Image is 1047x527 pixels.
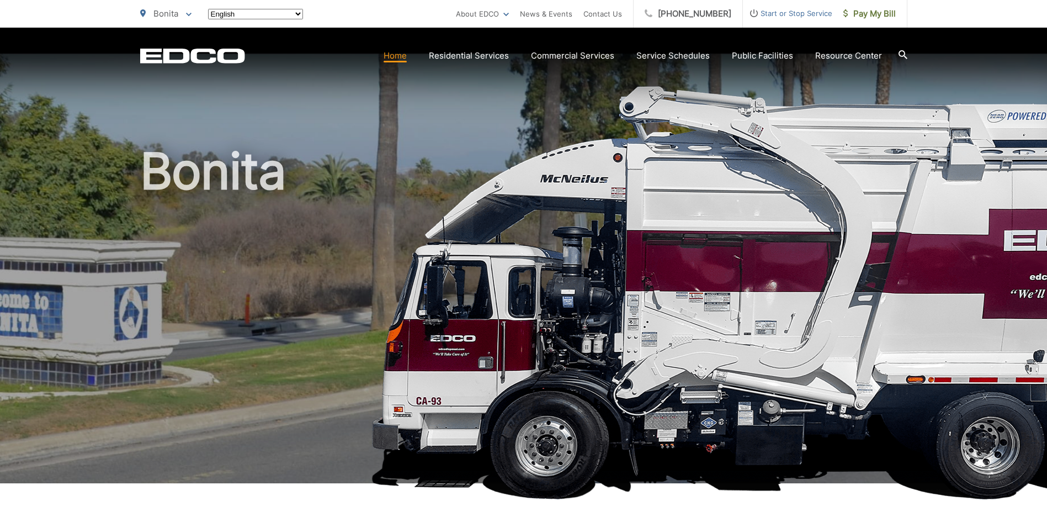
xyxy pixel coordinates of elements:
h1: Bonita [140,144,907,493]
a: News & Events [520,7,572,20]
select: Select a language [208,9,303,19]
a: Public Facilities [732,49,793,62]
a: About EDCO [456,7,509,20]
a: Contact Us [583,7,622,20]
a: Residential Services [429,49,509,62]
a: Commercial Services [531,49,614,62]
a: Home [384,49,407,62]
span: Pay My Bill [843,7,896,20]
a: Resource Center [815,49,882,62]
span: Bonita [153,8,178,19]
a: EDCD logo. Return to the homepage. [140,48,245,64]
a: Service Schedules [636,49,710,62]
